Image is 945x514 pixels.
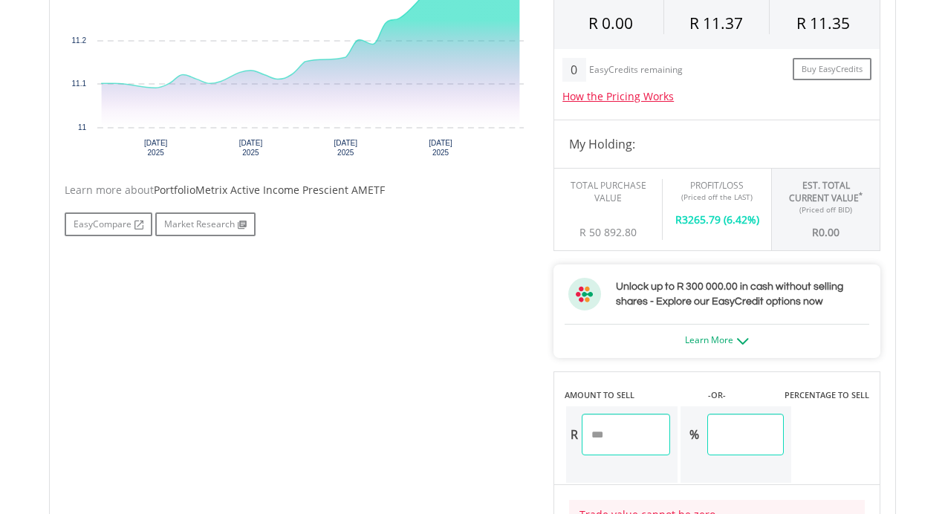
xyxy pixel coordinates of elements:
[783,204,868,215] div: (Priced off BID)
[565,389,634,401] label: AMOUNT TO SELL
[689,13,743,33] span: R 11.37
[793,58,871,81] a: Buy EasyCredits
[72,36,87,45] text: 11.2
[429,139,452,157] text: [DATE] 2025
[589,65,683,77] div: EasyCredits remaining
[154,183,385,197] span: PortfolioMetrix Active Income Prescient AMETF
[144,139,168,157] text: [DATE] 2025
[737,338,749,345] img: ec-arrow-down.png
[72,79,87,88] text: 11.1
[783,215,868,240] div: R
[155,212,256,236] a: Market Research
[65,183,531,198] div: Learn more about
[685,334,749,346] a: Learn More
[569,135,865,153] h4: My Holding:
[65,212,152,236] a: EasyCompare
[783,179,868,204] div: Est. Total Current Value
[562,58,585,82] div: 0
[674,192,760,202] div: (Priced off the LAST)
[566,414,582,455] div: R
[796,13,850,33] span: R 11.35
[674,179,760,192] div: Profit/Loss
[334,139,357,157] text: [DATE] 2025
[78,123,87,131] text: 11
[681,414,707,455] div: %
[616,279,866,309] h3: Unlock up to R 300 000.00 in cash without selling shares - Explore our EasyCredit options now
[568,278,601,310] img: ec-flower.svg
[682,212,759,227] span: 3265.79 (6.42%)
[785,389,869,401] label: PERCENTAGE TO SELL
[708,389,726,401] label: -OR-
[565,179,651,204] div: Total Purchase Value
[819,225,840,239] span: 0.00
[579,225,637,239] span: R 50 892.80
[588,13,633,33] span: R 0.00
[239,139,263,157] text: [DATE] 2025
[674,202,760,227] div: R
[562,89,674,103] a: How the Pricing Works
